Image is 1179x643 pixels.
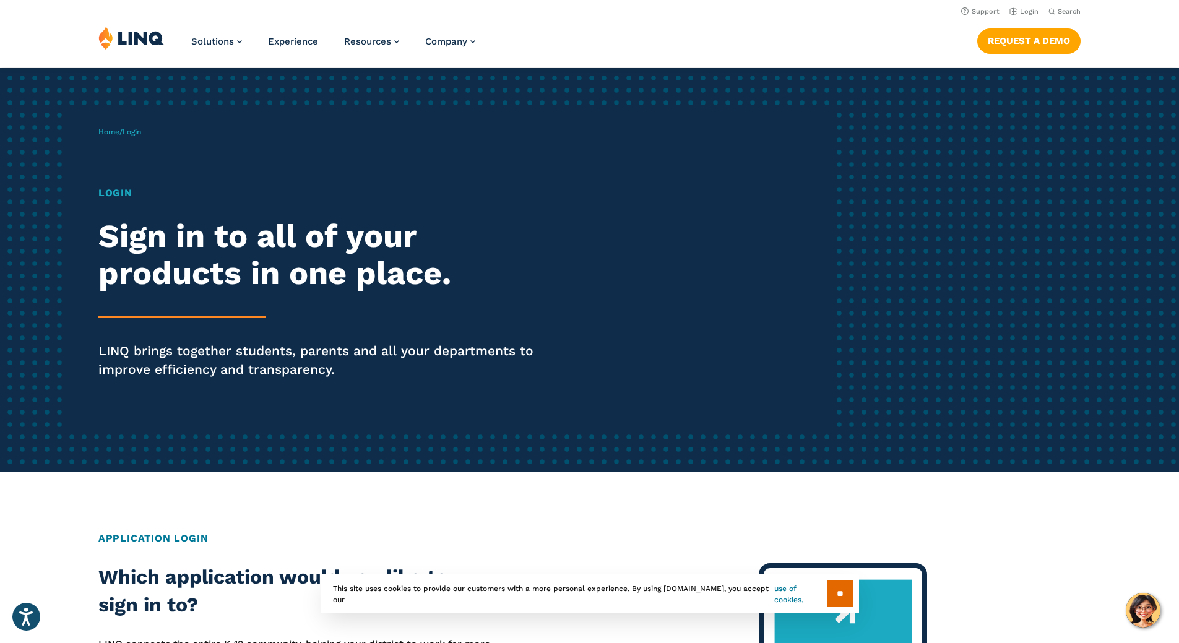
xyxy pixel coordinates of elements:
p: LINQ brings together students, parents and all your departments to improve efficiency and transpa... [98,342,553,379]
a: Company [425,36,475,47]
button: Open Search Bar [1048,7,1081,16]
span: Login [123,127,141,136]
a: Home [98,127,119,136]
nav: Button Navigation [977,26,1081,53]
button: Hello, have a question? Let’s chat. [1126,593,1160,628]
span: Company [425,36,467,47]
span: Search [1058,7,1081,15]
a: Resources [344,36,399,47]
span: Resources [344,36,391,47]
h2: Sign in to all of your products in one place. [98,218,553,292]
nav: Primary Navigation [191,26,475,67]
span: Solutions [191,36,234,47]
a: Support [961,7,1000,15]
a: Solutions [191,36,242,47]
a: Request a Demo [977,28,1081,53]
img: LINQ | K‑12 Software [98,26,164,50]
div: This site uses cookies to provide our customers with a more personal experience. By using [DOMAIN... [321,574,859,613]
a: Login [1009,7,1039,15]
h2: Application Login [98,531,1081,546]
h2: Which application would you like to sign in to? [98,563,491,619]
a: use of cookies. [774,583,827,605]
span: / [98,127,141,136]
h1: Login [98,186,553,201]
a: Experience [268,36,318,47]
